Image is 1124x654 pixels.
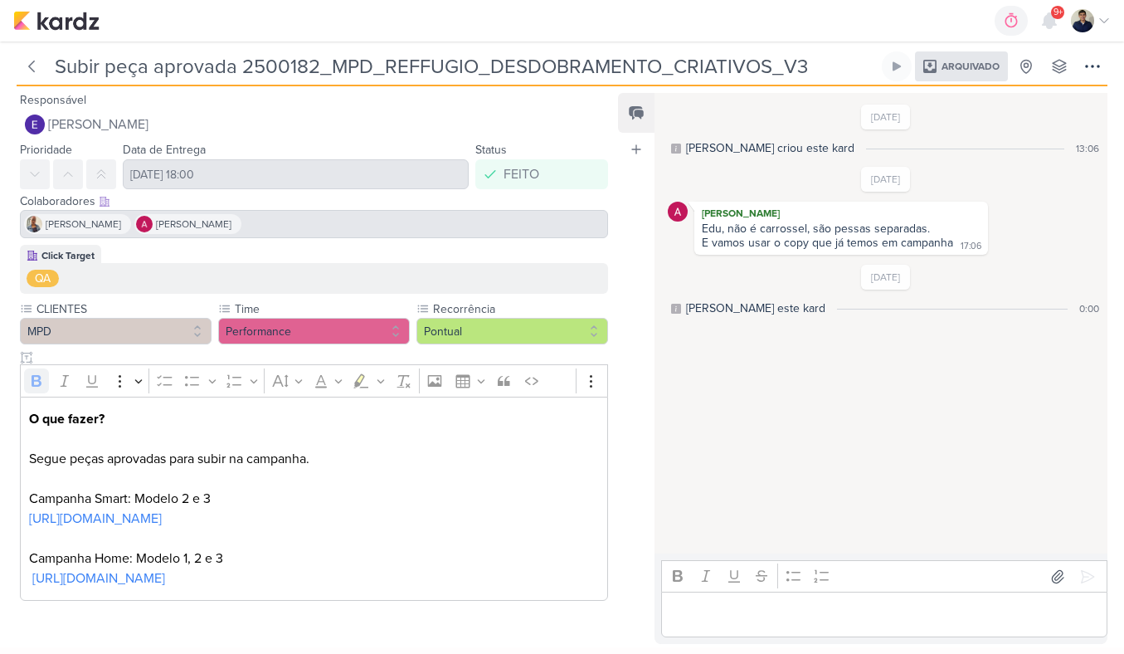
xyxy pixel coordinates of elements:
div: [PERSON_NAME] [698,205,985,222]
span: [PERSON_NAME] [48,115,148,134]
div: FEITO [504,164,539,184]
label: Responsável [20,93,86,107]
span: [PERSON_NAME] [156,217,231,232]
div: Arquivado [915,51,1008,81]
div: 0:00 [1079,301,1099,316]
div: Colaboradores [20,193,608,210]
img: Levy Pessoa [1071,9,1094,32]
div: 13:06 [1076,141,1099,156]
div: Edu, não é carrossel, são pessas separadas. [702,222,980,236]
img: Eduardo Quaresma [25,115,45,134]
label: Prioridade [20,143,72,157]
div: E vamos usar o copy que já temos em campanha [702,236,953,250]
div: QA [35,270,51,287]
span: [PERSON_NAME] [46,217,121,232]
label: Status [475,143,507,157]
button: [PERSON_NAME] [20,110,608,139]
div: Editor editing area: main [661,592,1107,637]
input: Select a date [123,159,469,189]
button: MPD [20,318,212,344]
label: Data de Entrega [123,143,206,157]
strong: O que fazer? [29,411,105,427]
div: 17:06 [961,240,981,253]
div: [PERSON_NAME] este kard [686,300,825,317]
img: Iara Santos [26,216,42,232]
span: Arquivado [942,61,1000,71]
label: CLIENTES [35,300,212,318]
img: Alessandra Gomes [668,202,688,222]
div: Ligar relógio [890,60,903,73]
span: 9+ [1053,6,1063,19]
button: Pontual [416,318,608,344]
button: Performance [218,318,410,344]
button: FEITO [475,159,608,189]
img: kardz.app [13,11,100,31]
div: Editor editing area: main [20,397,608,602]
p: Campanha Home: Modelo 1, 2 e 3 [29,529,600,588]
input: Kard Sem Título [50,51,878,81]
a: [URL][DOMAIN_NAME] [29,510,162,527]
img: Alessandra Gomes [136,216,153,232]
div: [PERSON_NAME] criou este kard [686,139,854,157]
p: Segue peças aprovadas para subir na campanha. Campanha Smart: Modelo 2 e 3 [29,409,600,529]
div: Editor toolbar [661,560,1107,593]
div: Click Target [41,248,95,263]
label: Recorrência [431,300,608,318]
div: Editor toolbar [20,364,608,397]
a: [URL][DOMAIN_NAME] [32,570,165,587]
label: Time [233,300,410,318]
